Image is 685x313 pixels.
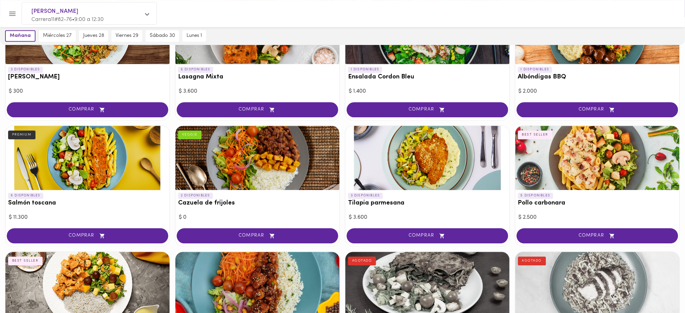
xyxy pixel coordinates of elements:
[519,88,676,95] div: $ 2.000
[515,126,680,190] div: Pollo carbonara
[10,33,31,39] span: mañana
[518,67,552,73] p: 1 DISPONIBLES
[178,74,337,81] h3: Lasagna Mixta
[348,74,507,81] h3: Ensalada Cordon Bleu
[8,257,43,265] div: BEST SELLER
[178,200,337,207] h3: Cazuela de frijoles
[79,30,108,42] button: jueves 28
[347,228,508,243] button: COMPRAR
[345,126,510,190] div: Tilapia parmesana
[185,233,330,239] span: COMPRAR
[178,67,213,73] p: 5 DISPONIBLES
[185,107,330,113] span: COMPRAR
[9,214,166,221] div: $ 11.300
[9,88,166,95] div: $ 300
[518,200,677,207] h3: Pollo carbonara
[349,214,506,221] div: $ 3.600
[178,130,202,139] div: VEGGIE
[116,33,138,39] span: viernes 29
[146,30,179,42] button: sábado 30
[182,30,206,42] button: lunes 1
[177,102,338,117] button: COMPRAR
[348,193,383,199] p: 3 DISPONIBLES
[177,228,338,243] button: COMPRAR
[178,193,213,199] p: 2 DISPONIBLES
[15,233,160,239] span: COMPRAR
[517,102,678,117] button: COMPRAR
[517,228,678,243] button: COMPRAR
[179,214,336,221] div: $ 0
[15,107,160,113] span: COMPRAR
[518,193,553,199] p: 5 DISPONIBLES
[31,7,140,16] span: [PERSON_NAME]
[348,67,382,73] p: 1 DISPONIBLES
[355,107,500,113] span: COMPRAR
[349,88,506,95] div: $ 1.400
[347,102,508,117] button: COMPRAR
[187,33,202,39] span: lunes 1
[519,214,676,221] div: $ 2.500
[179,88,336,95] div: $ 3.600
[525,233,670,239] span: COMPRAR
[150,33,175,39] span: sábado 30
[646,274,678,306] iframe: Messagebird Livechat Widget
[5,30,35,42] button: mañana
[31,17,104,22] span: Carrera11#82-76 • 9:00 a 12:30
[518,74,677,81] h3: Albóndigas BBQ
[8,200,167,207] h3: Salmón toscana
[518,257,546,265] div: AGOTADO
[355,233,500,239] span: COMPRAR
[348,200,507,207] h3: Tilapia parmesana
[8,130,35,139] div: PREMIUM
[83,33,104,39] span: jueves 28
[112,30,142,42] button: viernes 29
[4,5,21,22] button: Menu
[518,130,553,139] div: BEST SELLER
[8,67,43,73] p: 3 DISPONIBLES
[525,107,670,113] span: COMPRAR
[8,74,167,81] h3: [PERSON_NAME]
[39,30,76,42] button: miércoles 27
[7,102,168,117] button: COMPRAR
[175,126,340,190] div: Cazuela de frijoles
[348,257,376,265] div: AGOTADO
[7,228,168,243] button: COMPRAR
[43,33,72,39] span: miércoles 27
[5,126,170,190] div: Salmón toscana
[8,193,43,199] p: 6 DISPONIBLES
